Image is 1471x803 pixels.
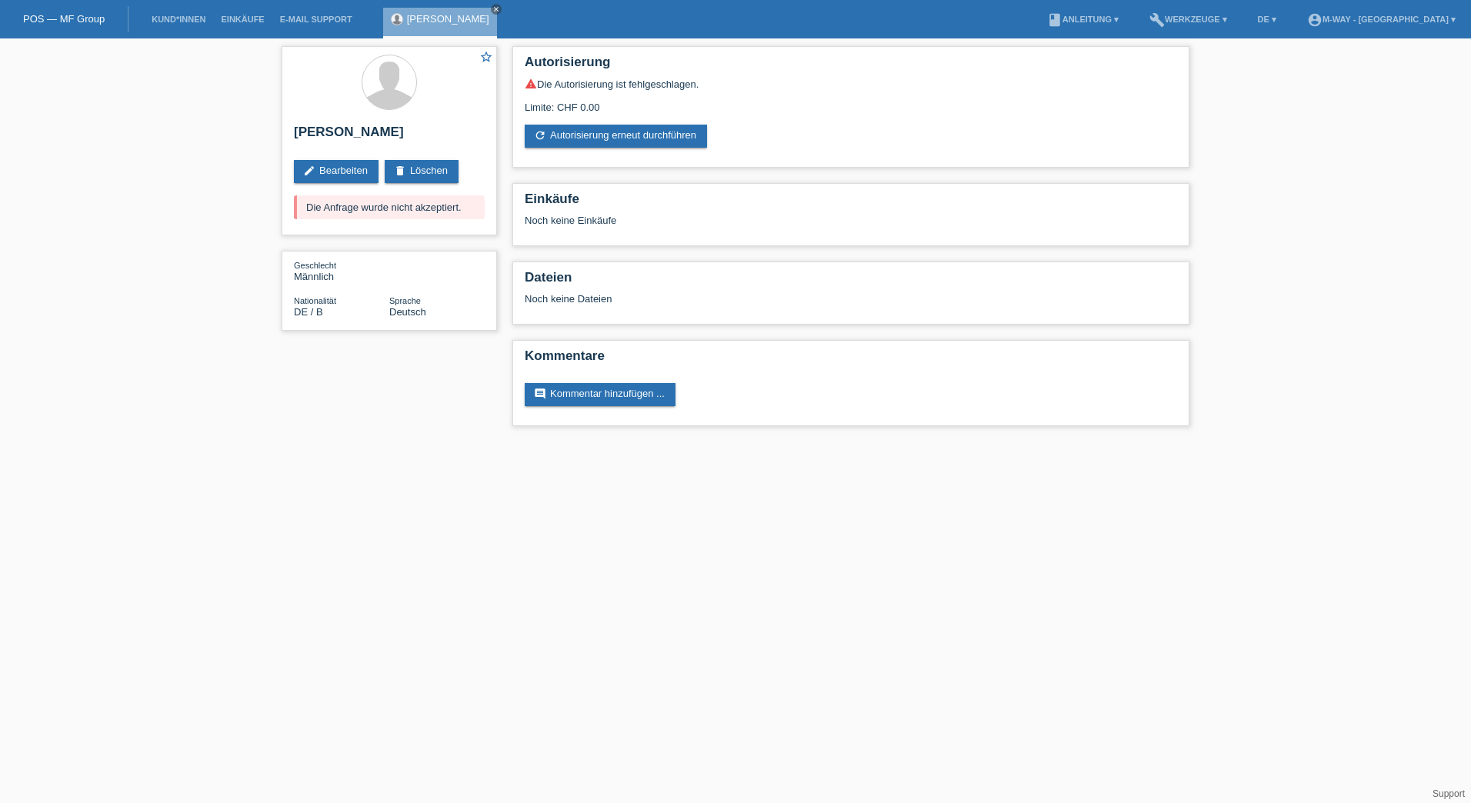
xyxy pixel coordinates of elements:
i: star_border [479,50,493,64]
a: buildWerkzeuge ▾ [1142,15,1235,24]
span: Nationalität [294,296,336,305]
i: book [1047,12,1062,28]
i: build [1149,12,1165,28]
i: comment [534,388,546,400]
a: Support [1433,788,1465,799]
a: Einkäufe [213,15,272,24]
div: Die Autorisierung ist fehlgeschlagen. [525,78,1177,90]
a: deleteLöschen [385,160,459,183]
h2: Dateien [525,270,1177,293]
a: star_border [479,50,493,66]
a: Kund*innen [144,15,213,24]
a: E-Mail Support [272,15,360,24]
span: Deutschland / B / 01.08.2025 [294,306,323,318]
i: warning [525,78,537,90]
a: bookAnleitung ▾ [1039,15,1126,24]
span: Sprache [389,296,421,305]
a: [PERSON_NAME] [407,13,489,25]
i: edit [303,165,315,177]
a: editBearbeiten [294,160,379,183]
a: POS — MF Group [23,13,105,25]
div: Limite: CHF 0.00 [525,90,1177,113]
a: refreshAutorisierung erneut durchführen [525,125,707,148]
a: commentKommentar hinzufügen ... [525,383,675,406]
a: close [491,4,502,15]
h2: Kommentare [525,348,1177,372]
i: refresh [534,129,546,142]
span: Geschlecht [294,261,336,270]
i: delete [394,165,406,177]
i: close [492,5,500,13]
h2: Autorisierung [525,55,1177,78]
div: Noch keine Dateien [525,293,995,305]
div: Die Anfrage wurde nicht akzeptiert. [294,195,485,219]
a: DE ▾ [1250,15,1284,24]
h2: [PERSON_NAME] [294,125,485,148]
a: account_circlem-way - [GEOGRAPHIC_DATA] ▾ [1299,15,1463,24]
div: Noch keine Einkäufe [525,215,1177,238]
i: account_circle [1307,12,1323,28]
h2: Einkäufe [525,192,1177,215]
div: Männlich [294,259,389,282]
span: Deutsch [389,306,426,318]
